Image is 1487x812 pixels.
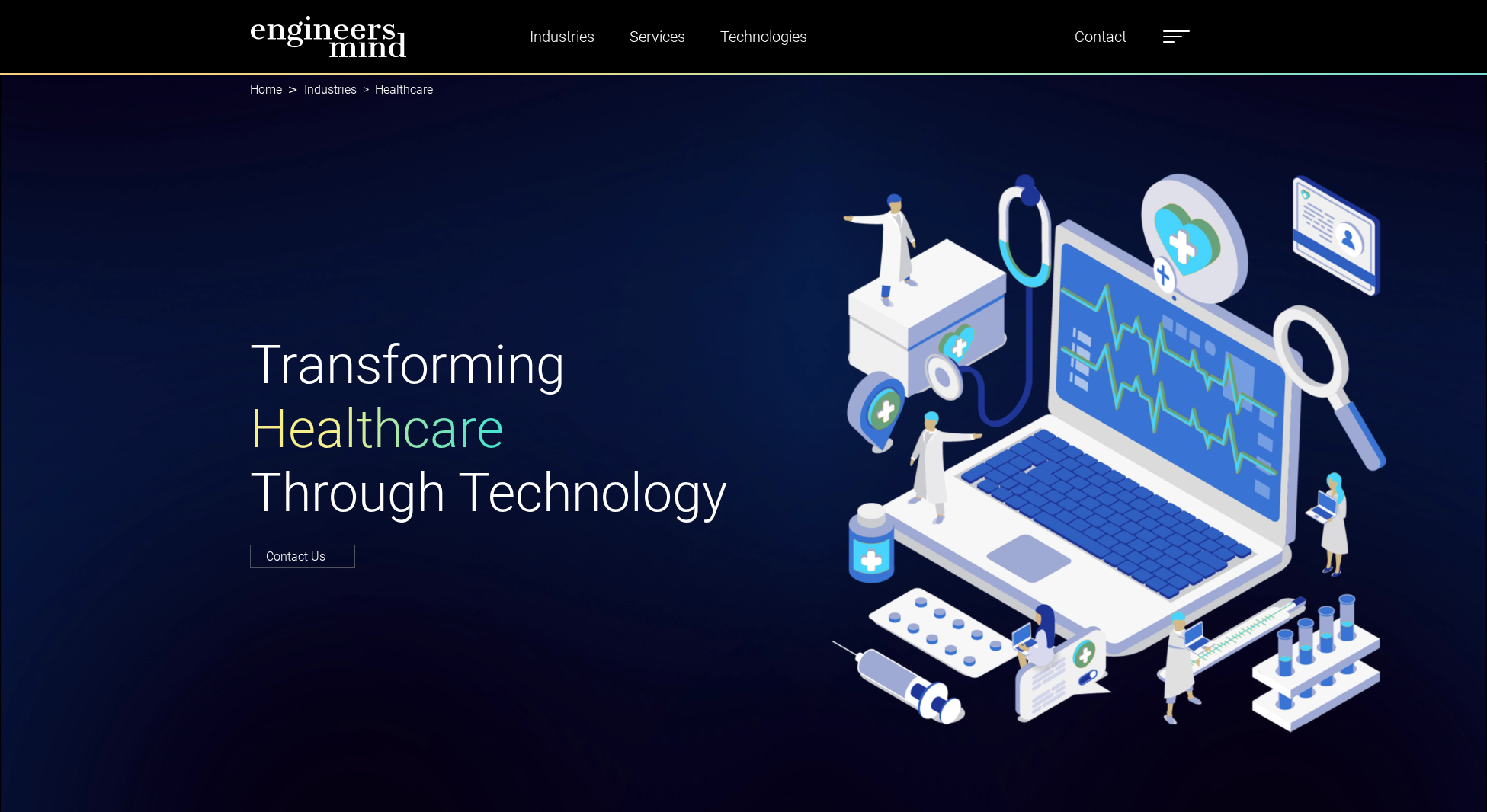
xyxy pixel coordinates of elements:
a: Industries [304,82,357,97]
a: Home [250,82,282,97]
a: Services [623,19,691,54]
h1: Transforming Through Technology [250,333,735,525]
nav: breadcrumb [250,73,1238,107]
span: Healthcare [250,398,504,460]
li: Healthcare [357,81,433,99]
a: Technologies [714,19,813,54]
a: Contact [1069,19,1133,54]
a: Industries [524,19,601,54]
a: Contact Us [250,545,355,568]
img: logo [250,15,407,58]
